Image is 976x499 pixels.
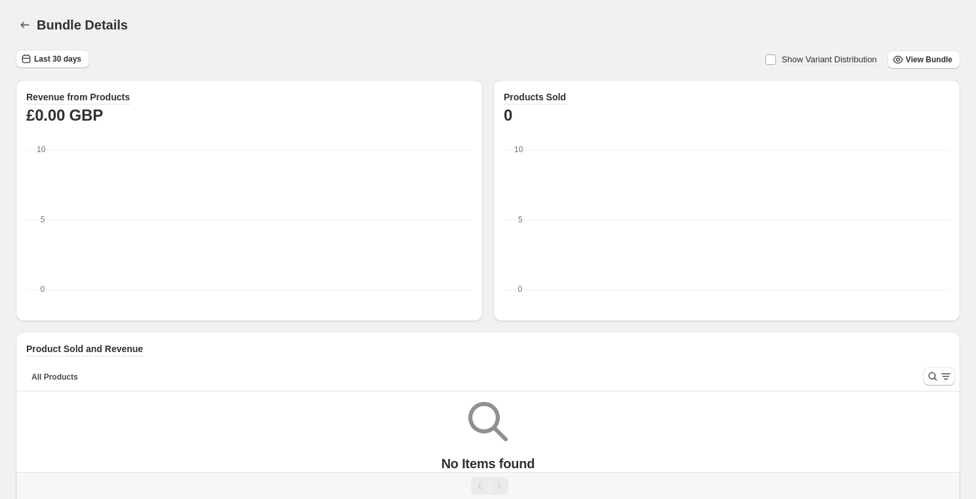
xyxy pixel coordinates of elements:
[441,456,535,471] p: No Items found
[887,50,960,69] button: View Bundle
[31,372,78,382] span: All Products
[504,105,512,126] h2: 0
[16,472,960,499] nav: Pagination
[26,342,143,355] h3: Product Sold and Revenue
[518,215,523,224] text: 5
[16,50,89,68] button: Last 30 days
[41,285,45,294] text: 0
[26,90,130,104] h3: Revenue from Products
[468,402,508,441] img: Empty search results
[26,105,103,126] h2: £0.00 GBP
[924,367,955,386] button: Search and filter results
[504,90,566,104] h3: Products Sold
[518,285,523,294] text: 0
[514,145,523,154] text: 10
[906,54,952,65] span: View Bundle
[34,54,81,64] span: Last 30 days
[37,145,46,154] text: 10
[37,17,128,33] h1: Bundle Details
[782,54,877,64] span: Show Variant Distribution
[41,215,45,224] text: 5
